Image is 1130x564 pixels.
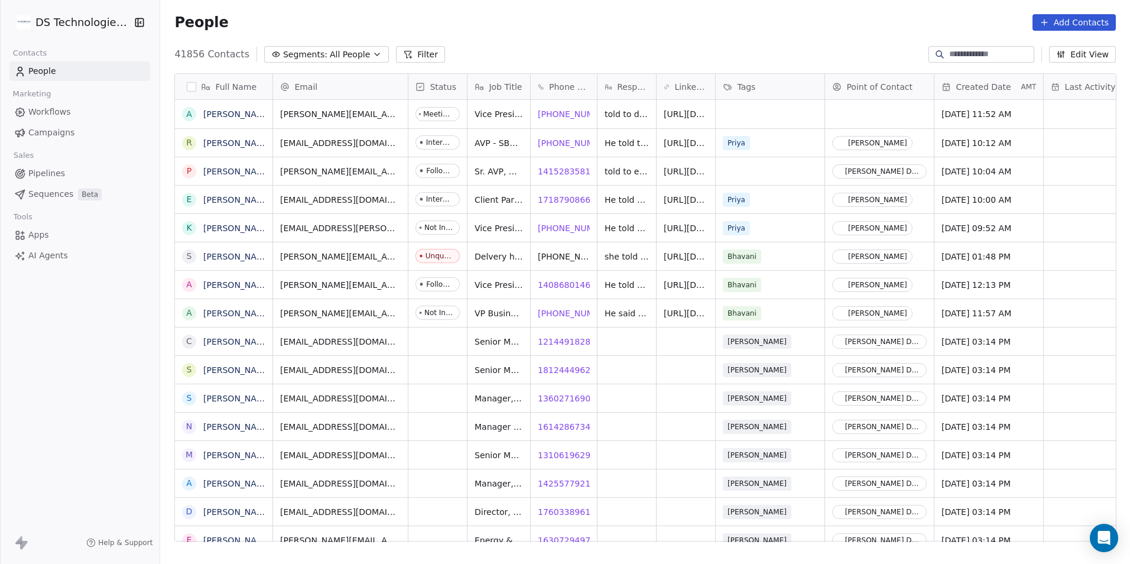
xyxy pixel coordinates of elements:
span: Response [617,81,649,93]
a: Pipelines [9,164,150,183]
div: S [187,250,192,262]
span: Priya [723,136,750,150]
div: [PERSON_NAME] Darbasthu [845,338,921,346]
div: Interested [426,138,453,147]
div: [PERSON_NAME] [848,224,907,232]
span: Bhavani [723,249,761,264]
div: E [187,193,192,206]
div: [PERSON_NAME] [848,252,907,261]
div: [PERSON_NAME] Darbasthu [845,423,921,431]
div: Tags [716,74,824,99]
span: [PERSON_NAME] [723,420,791,434]
span: [PERSON_NAME][EMAIL_ADDRESS][DOMAIN_NAME] [280,166,401,177]
span: Client Partner @ Persistent Systems [475,194,523,206]
div: Meeting Scheduled [423,110,453,118]
a: People [9,61,150,81]
div: R [187,137,193,149]
span: [EMAIL_ADDRESS][DOMAIN_NAME] [280,449,401,461]
span: Segments: [283,48,327,61]
span: Priya [723,221,750,235]
div: Not Interested [424,223,453,232]
span: Workflows [28,106,71,118]
div: S [187,392,192,404]
div: [PERSON_NAME] Darbasthu [845,394,921,403]
span: [DATE] 12:13 PM [941,279,1036,291]
span: [PERSON_NAME] [723,363,791,377]
span: Marketing [8,85,56,103]
span: Phone Number [549,81,590,93]
span: People [174,14,228,31]
span: Manager - Healthcare & Life Sciences [475,421,523,433]
span: told to email so that he would route me. [605,166,649,177]
span: AVP - SBU Head (Retail) [475,137,523,149]
div: grid [175,100,273,542]
button: DS Technologies Inc [14,12,126,33]
span: All People [330,48,370,61]
a: [PERSON_NAME] [203,167,272,176]
div: E [187,534,192,546]
span: Manager, [PERSON_NAME] And Acquisitions [475,393,523,404]
span: [EMAIL_ADDRESS][DOMAIN_NAME] [280,194,401,206]
span: 12144918287 [538,336,596,348]
span: [DATE] 03:14 PM [941,449,1036,461]
a: [URL][DOMAIN_NAME] [664,252,756,261]
div: Unqualified [426,252,453,260]
div: Interested [426,195,453,203]
a: [URL][DOMAIN_NAME][PERSON_NAME] [664,138,824,148]
span: Director, Product Experience & Engineering Lab [475,506,523,518]
span: [EMAIL_ADDRESS][DOMAIN_NAME] [280,364,401,376]
div: [PERSON_NAME] [848,281,907,289]
span: 18124449628 [538,364,596,376]
a: [URL][DOMAIN_NAME] [664,195,756,205]
div: M [186,449,193,461]
div: [PERSON_NAME] Darbasthu [845,451,921,459]
span: Vice President of Sales - DataBricks [475,279,523,291]
div: Status [408,74,467,99]
span: 14152835814 [538,166,596,177]
span: [DATE] 03:14 PM [941,534,1036,546]
a: [PERSON_NAME] [203,365,272,375]
span: Point of Contact [846,81,913,93]
span: [EMAIL_ADDRESS][PERSON_NAME][DOMAIN_NAME] [280,222,401,234]
a: [PERSON_NAME] [203,138,272,148]
a: Workflows [9,102,150,122]
span: she told me that they are the right people suraj and [PERSON_NAME] and there is no point to work ... [605,251,649,262]
span: [PERSON_NAME][EMAIL_ADDRESS][PERSON_NAME][DOMAIN_NAME] [280,307,401,319]
span: Bhavani [723,278,761,292]
div: C [187,335,193,348]
a: [PERSON_NAME] [203,479,272,488]
span: [DATE] 03:14 PM [941,421,1036,433]
span: [DATE] 03:14 PM [941,364,1036,376]
div: N [186,420,192,433]
div: D [186,505,193,518]
span: 13602716909 [538,393,596,404]
span: [PERSON_NAME][EMAIL_ADDRESS][DOMAIN_NAME] [280,108,401,120]
div: Full Name [175,74,272,99]
div: [PERSON_NAME] Darbasthu [845,479,921,488]
span: Help & Support [98,538,152,547]
span: He told me he is going through major surgery so told me to connect back in October [605,279,649,291]
span: told to drop him an email and then we can set up some time -> He's available [DATE] at 12 ET [605,108,649,120]
span: Senior Manager - Mergers & Acquisitions Technology Strategy Consulting [475,336,523,348]
span: Sales [8,147,39,164]
span: [PERSON_NAME] [723,335,791,349]
span: 17603389616 [538,506,596,518]
button: Filter [396,46,445,63]
span: Created Date [956,81,1011,93]
span: Energy & Utilities Manager [475,534,523,546]
span: 13106196292 [538,449,596,461]
div: A [187,278,193,291]
span: Vice President [475,222,523,234]
span: [EMAIL_ADDRESS][DOMAIN_NAME] [280,393,401,404]
span: 14255779213 [538,478,596,490]
div: Phone Number [531,74,597,99]
a: [PERSON_NAME] [203,195,272,205]
a: SequencesBeta [9,184,150,204]
span: [EMAIL_ADDRESS][DOMAIN_NAME] [280,137,401,149]
span: [DATE] 03:14 PM [941,478,1036,490]
div: Email [273,74,408,99]
a: [URL][DOMAIN_NAME] [664,280,756,290]
span: Status [430,81,456,93]
span: Contacts [8,44,52,62]
span: [DATE] 01:48 PM [941,251,1036,262]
